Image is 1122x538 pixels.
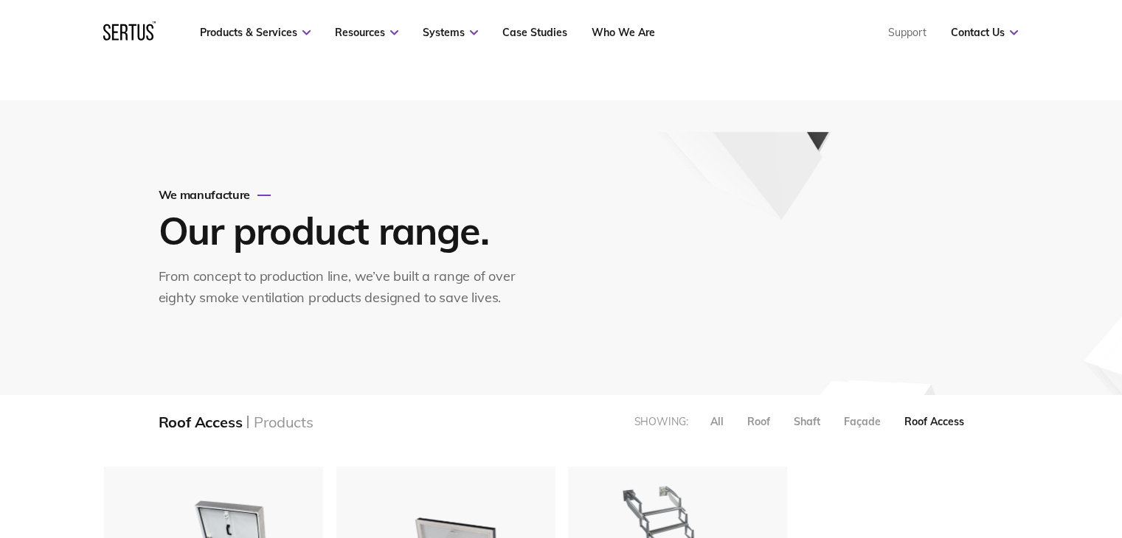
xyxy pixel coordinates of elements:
div: All [710,415,724,428]
div: Roof [747,415,770,428]
a: Contact Us [951,26,1018,39]
a: Case Studies [502,26,567,39]
div: Façade [844,415,881,428]
a: Support [888,26,927,39]
div: Products [254,413,313,431]
a: Resources [335,26,398,39]
a: Systems [423,26,478,39]
div: Showing: [634,415,688,428]
div: We manufacture [159,187,531,202]
div: Roof Access [904,415,964,428]
h1: Our product range. [159,206,527,254]
a: Who We Are [592,26,655,39]
div: From concept to production line, we’ve built a range of over eighty smoke ventilation products de... [159,266,531,309]
div: Shaft [794,415,820,428]
div: Roof Access [159,413,243,431]
a: Products & Services [200,26,311,39]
